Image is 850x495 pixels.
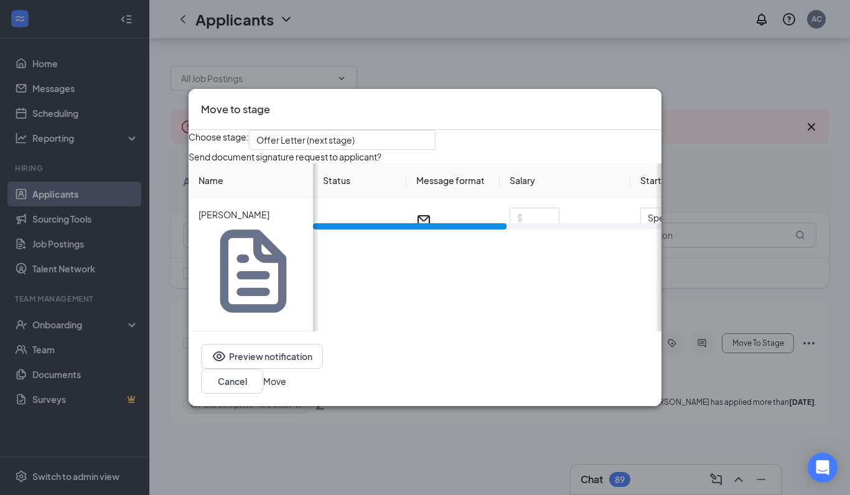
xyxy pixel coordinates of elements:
span: Choose stage: [189,130,249,150]
div: Open Intercom Messenger [808,453,838,483]
input: $ [510,208,559,227]
svg: Eye [212,349,227,364]
div: Loading offer data. [189,150,661,331]
button: Cancel [201,369,263,394]
button: EyePreview notification [201,344,323,369]
h3: Move to stage [201,101,270,118]
td: in progress [313,198,406,258]
svg: Document [203,221,303,321]
span: Offer Letter (next stage) [256,131,355,149]
th: Status [313,164,406,198]
p: Send document signature request to applicant? [189,150,661,164]
p: [PERSON_NAME] [198,208,303,221]
span: Specific date [648,208,702,227]
th: Salary [500,164,630,198]
button: Move [263,374,286,388]
th: Message format [406,164,500,198]
svg: Email [416,213,431,228]
th: Name [189,164,313,198]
